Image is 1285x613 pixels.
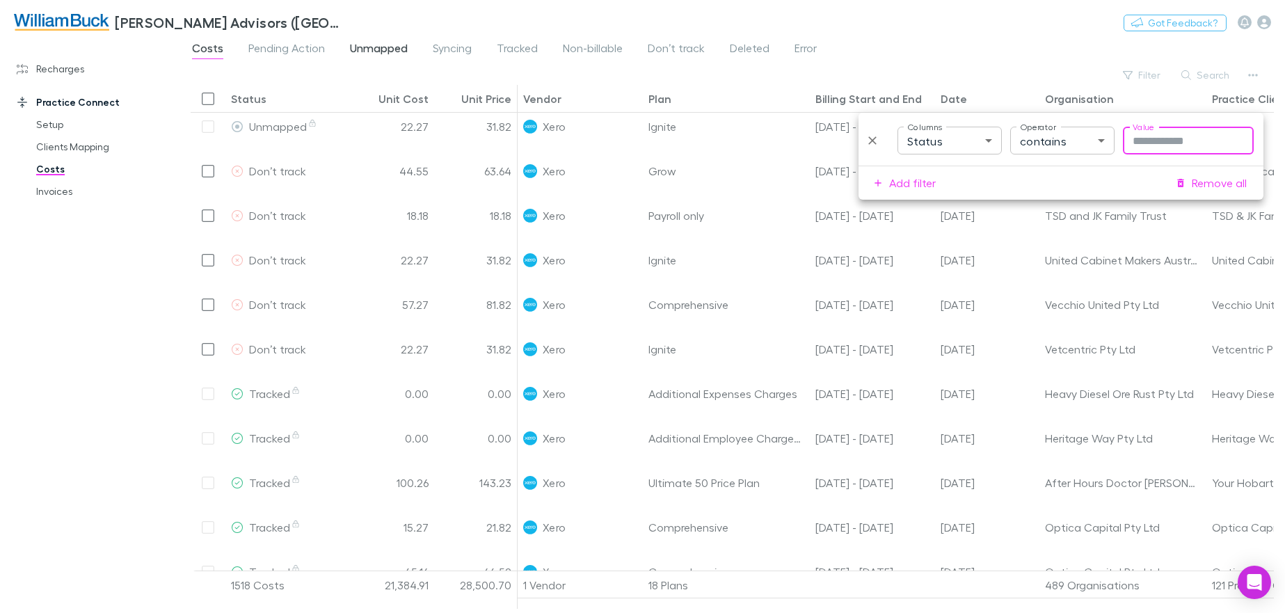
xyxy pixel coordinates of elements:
[249,164,306,177] span: Don’t track
[648,92,671,106] div: Plan
[810,104,935,149] div: 23 May - 22 Jun 25
[6,6,353,39] a: [PERSON_NAME] Advisors ([GEOGRAPHIC_DATA]) Pty Ltd
[643,372,810,416] div: Additional Expenses Charges
[1167,172,1258,194] button: Remove all
[22,136,187,158] a: Clients Mapping
[249,476,301,489] span: Tracked
[523,565,537,579] img: Xero's Logo
[810,149,935,193] div: 23 May - 22 Jun 25
[1045,327,1201,371] div: Vetcentric Pty Ltd
[1133,120,1154,132] label: Value
[935,327,1039,372] div: 23 Jun 2025
[730,41,769,59] span: Deleted
[935,505,1039,550] div: 23 Jul 2025
[249,565,301,578] span: Tracked
[810,193,935,238] div: 23 May - 22 Jun 25
[543,372,566,415] span: Xero
[115,14,345,31] h3: [PERSON_NAME] Advisors ([GEOGRAPHIC_DATA]) Pty Ltd
[935,550,1039,594] div: 23 Jul 2025
[434,461,518,505] div: 143.23
[350,41,408,59] span: Unmapped
[434,282,518,327] div: 81.82
[1010,127,1115,154] div: contains
[1045,92,1114,106] div: Organisation
[643,416,810,461] div: Additional Employee Charges over 100
[648,41,705,59] span: Don’t track
[810,282,935,327] div: 23 May - 22 Jun 25
[643,550,810,594] div: Comprehensive
[523,431,537,445] img: Xero's Logo
[897,127,1002,154] div: Status
[351,461,434,505] div: 100.26
[810,372,935,416] div: 23 Jun - 22 Jul 25
[643,193,810,238] div: Payroll only
[543,193,566,237] span: Xero
[434,327,518,372] div: 31.82
[249,431,301,445] span: Tracked
[1045,193,1201,237] div: TSD and JK Family Trust
[1020,120,1056,132] label: Operator
[22,180,187,202] a: Invoices
[351,104,434,149] div: 22.27
[434,505,518,550] div: 21.82
[249,209,306,222] span: Don’t track
[434,149,518,193] div: 63.64
[643,327,810,372] div: Ignite
[523,476,537,490] img: Xero's Logo
[1045,550,1201,594] div: Optica Capital Pty Ltd
[1238,566,1271,599] div: Open Intercom Messenger
[543,461,566,504] span: Xero
[434,238,518,282] div: 31.82
[14,14,109,31] img: William Buck Advisors (WA) Pty Ltd's Logo
[815,92,922,106] div: Billing Start and End
[1039,571,1206,599] div: 489 Organisations
[643,505,810,550] div: Comprehensive
[434,372,518,416] div: 0.00
[643,461,810,505] div: Ultimate 50 Price Plan
[22,158,187,180] a: Costs
[643,149,810,193] div: Grow
[935,238,1039,282] div: 23 Jun 2025
[523,342,537,356] img: Xero's Logo
[543,149,566,193] span: Xero
[523,209,537,223] img: Xero's Logo
[523,92,561,106] div: Vendor
[434,550,518,594] div: 64.52
[864,132,881,149] button: Delete
[249,342,306,356] span: Don’t track
[523,520,537,534] img: Xero's Logo
[523,120,537,134] img: Xero's Logo
[231,92,266,106] div: Status
[1045,282,1201,326] div: Vecchio United Pty Ltd
[434,571,518,599] div: 28,500.70
[643,104,810,149] div: Ignite
[461,92,511,106] div: Unit Price
[249,253,306,266] span: Don’t track
[810,238,935,282] div: 23 May - 22 Jun 25
[935,372,1039,416] div: 23 Jul 2025
[1116,67,1169,83] button: Filter
[563,41,623,59] span: Non-billable
[351,327,434,372] div: 22.27
[810,461,935,505] div: 01 Jul - 22 Jul 25
[941,92,967,106] div: Date
[22,113,187,136] a: Setup
[434,104,518,149] div: 31.82
[1045,238,1201,282] div: United Cabinet Makers Australasia (UCMA) Pty Ltd
[935,193,1039,238] div: 23 Jun 2025
[351,193,434,238] div: 18.18
[1045,505,1201,549] div: Optica Capital Pty Ltd
[1174,67,1238,83] button: Search
[1045,461,1201,504] div: After Hours Doctor [PERSON_NAME]
[935,282,1039,327] div: 23 Jun 2025
[543,282,566,326] span: Xero
[907,120,943,132] label: Columns
[543,505,566,549] span: Xero
[351,238,434,282] div: 22.27
[543,327,566,371] span: Xero
[497,41,538,59] span: Tracked
[249,520,301,534] span: Tracked
[1045,416,1201,460] div: Heritage Way Pty Ltd
[351,571,434,599] div: 21,384.91
[643,238,810,282] div: Ignite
